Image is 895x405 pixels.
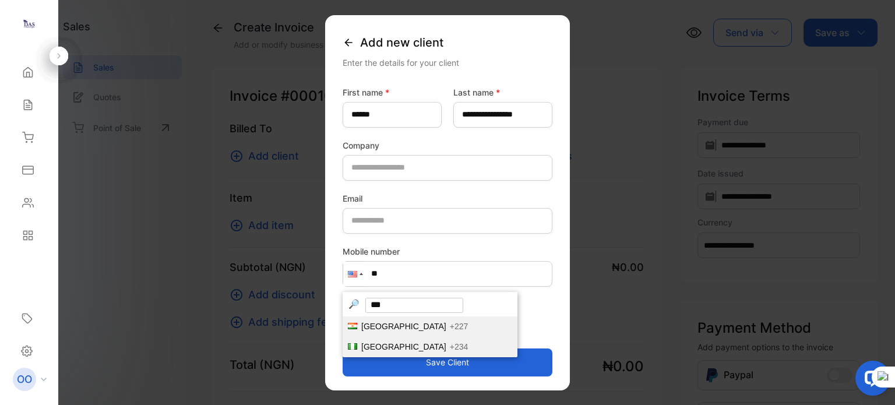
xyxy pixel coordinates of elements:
[343,262,365,286] div: United States: + 1
[450,342,468,351] span: +234
[343,57,552,69] div: Enter the details for your client
[846,356,895,405] iframe: LiveChat chat widget
[343,245,552,258] label: Mobile number
[360,34,443,51] span: Add new client
[361,322,446,331] span: [GEOGRAPHIC_DATA]
[361,342,446,351] span: [GEOGRAPHIC_DATA]
[453,86,552,98] label: Last name
[343,348,552,376] button: Save client
[348,298,362,309] span: Magnifying glass
[343,86,442,98] label: First name
[343,139,552,152] label: Company
[343,192,552,205] label: Email
[20,15,38,33] img: logo
[450,322,468,331] span: +227
[17,372,32,387] p: OO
